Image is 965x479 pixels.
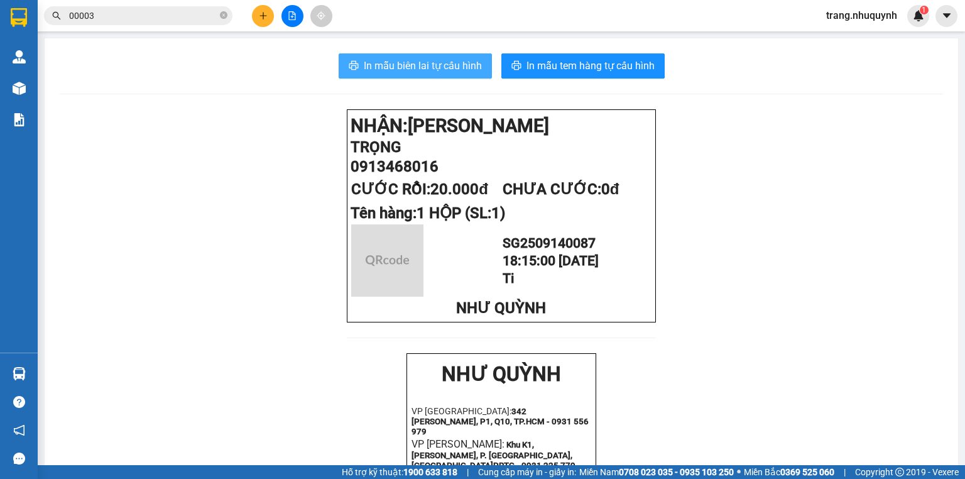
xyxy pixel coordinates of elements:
span: notification [13,424,25,436]
span: [PERSON_NAME] [408,115,549,136]
strong: NHẬN: [351,115,549,136]
button: printerIn mẫu biên lai tự cấu hình [339,53,492,79]
span: CƯỚC RỒI: [351,180,488,198]
span: printer [349,60,359,72]
span: Miền Bắc [744,465,834,479]
span: search [52,11,61,20]
img: warehouse-icon [13,82,26,95]
span: | [844,465,846,479]
strong: 0708 023 035 - 0935 103 250 [619,467,734,477]
span: plus [259,11,268,20]
span: message [13,453,25,465]
img: warehouse-icon [13,367,26,380]
span: Miền Nam [579,465,734,479]
img: icon-new-feature [913,10,924,21]
span: question-circle [13,396,25,408]
span: 20.000đ [430,180,488,198]
span: 0913468016 [351,158,439,175]
span: Tên hàng: [351,204,505,222]
span: Hỗ trợ kỹ thuật: [342,465,457,479]
span: Cung cấp máy in - giấy in: [478,465,576,479]
span: VP [PERSON_NAME]: [412,438,504,450]
span: close-circle [220,10,227,22]
span: NHƯ QUỲNH [456,299,546,317]
span: ⚪️ [737,470,741,475]
button: caret-down [935,5,957,27]
span: 1 [922,6,926,14]
span: | [467,465,469,479]
strong: NHƯ QUỲNH [442,362,561,386]
span: In mẫu tem hàng tự cấu hình [526,58,655,74]
sup: 1 [920,6,929,14]
strong: 0369 525 060 [780,467,834,477]
span: TRỌNG [351,138,401,156]
span: 1 HỘP (SL: [417,204,505,222]
button: file-add [281,5,303,27]
img: warehouse-icon [13,50,26,63]
input: Tìm tên, số ĐT hoặc mã đơn [69,9,217,23]
span: trang.nhuquynh [816,8,907,23]
span: file-add [288,11,297,20]
span: 0đ [601,180,619,198]
span: printer [511,60,521,72]
button: aim [310,5,332,27]
span: SG2509140087 [503,235,596,251]
p: VP [GEOGRAPHIC_DATA]: [412,406,591,436]
button: plus [252,5,274,27]
span: Ti [503,270,514,286]
span: close-circle [220,11,227,19]
strong: 342 [PERSON_NAME], P1, Q10, TP.HCM - 0931 556 979 [412,407,589,436]
span: aim [317,11,325,20]
span: caret-down [941,10,952,21]
button: printerIn mẫu tem hàng tự cấu hình [501,53,665,79]
span: 18:15:00 [DATE] [503,253,599,268]
span: In mẫu biên lai tự cấu hình [364,58,482,74]
img: logo-vxr [11,8,27,27]
img: solution-icon [13,113,26,126]
strong: 1900 633 818 [403,467,457,477]
span: CHƯA CƯỚC: [503,180,619,198]
span: copyright [895,468,904,476]
span: 1) [491,204,505,222]
img: qr-code [351,224,423,297]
